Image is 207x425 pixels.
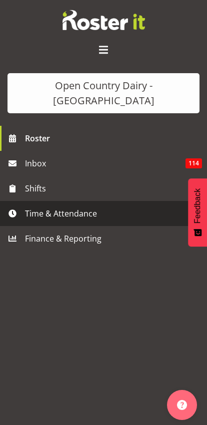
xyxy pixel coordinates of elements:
[185,158,202,168] span: 114
[25,231,187,246] span: Finance & Reporting
[17,78,189,108] div: Open Country Dairy - [GEOGRAPHIC_DATA]
[25,181,187,196] span: Shifts
[62,10,145,30] img: Rosterit website logo
[25,131,202,146] span: Roster
[25,206,187,221] span: Time & Attendance
[188,178,207,247] button: Feedback - Show survey
[25,156,185,171] span: Inbox
[177,400,187,410] img: help-xxl-2.png
[193,188,202,224] span: Feedback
